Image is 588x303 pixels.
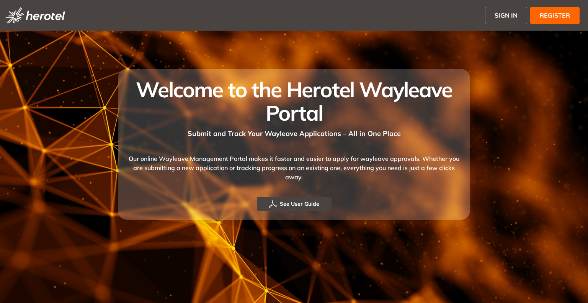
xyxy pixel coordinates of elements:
span: Welcome to the Herotel Wayleave Portal [136,76,452,126]
button: SIGN IN [485,7,527,24]
span: SIGN IN [495,11,518,20]
button: See User Guide [257,197,332,211]
img: logo [5,7,65,23]
span: See User Guide [280,200,319,208]
button: REGISTER [530,7,580,24]
span: REGISTER [540,11,570,20]
div: Submit and Track Your Wayleave Applications – All in One Place [127,124,461,139]
div: Our online Wayleave Management Portal makes it faster and easier to apply for wayleave approvals.... [127,139,461,197]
